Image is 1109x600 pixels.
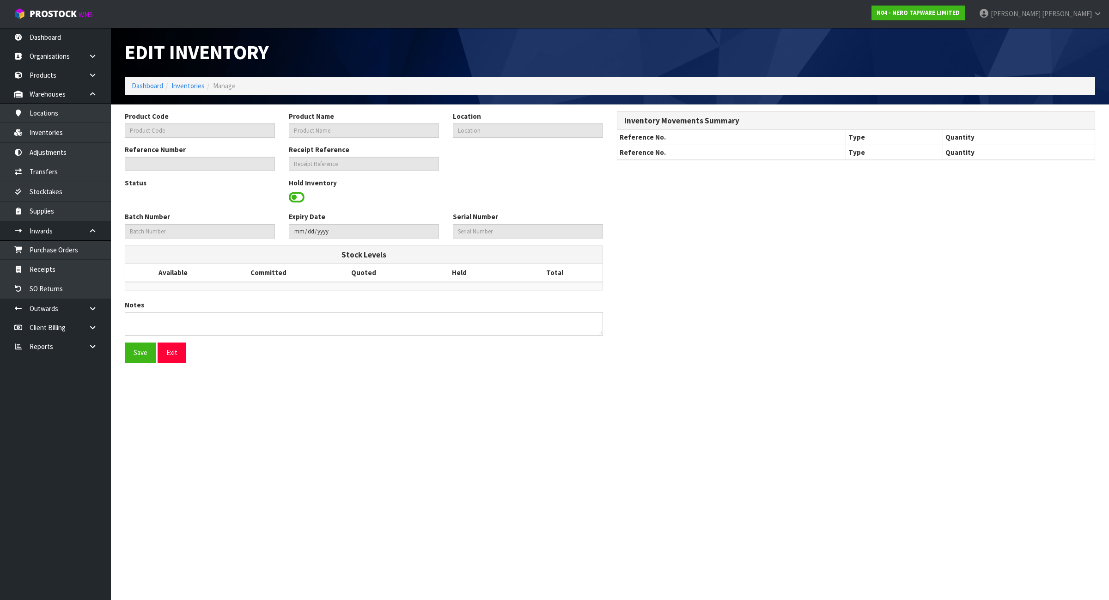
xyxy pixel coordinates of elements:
th: Reference No. [617,145,846,159]
label: Location [453,111,481,121]
label: Reference Number [125,145,186,154]
th: Total [507,264,603,282]
th: Held [412,264,507,282]
label: Serial Number [453,212,498,221]
img: cube-alt.png [14,8,25,19]
th: Quoted [316,264,412,282]
input: Receipt Reference [289,157,439,171]
span: ProStock [30,8,77,20]
label: Batch Number [125,212,170,221]
input: Product Code [125,123,275,138]
a: Dashboard [132,81,163,90]
input: Batch Number [125,224,275,239]
label: Expiry Date [289,212,325,221]
label: Status [125,178,146,188]
th: Quantity [943,145,1095,159]
label: Product Code [125,111,169,121]
small: WMS [79,10,93,19]
span: Edit Inventory [125,40,269,65]
span: Manage [213,81,236,90]
th: Type [846,145,943,159]
a: Inventories [171,81,205,90]
h3: Stock Levels [132,251,596,259]
label: Receipt Reference [289,145,349,154]
th: Quantity [943,130,1095,145]
input: Product Name [289,123,439,138]
label: Notes [125,300,144,310]
th: Type [846,130,943,145]
button: Save [125,343,156,362]
th: Available [125,264,221,282]
label: Hold Inventory [289,178,337,188]
th: Reference No. [617,130,846,145]
span: [PERSON_NAME] [991,9,1041,18]
input: Location [453,123,603,138]
a: N04 - NERO TAPWARE LIMITED [871,6,965,20]
input: Serial Number [453,224,603,239]
h3: Inventory Movements Summary [624,116,1088,125]
button: Exit [158,343,186,362]
span: [PERSON_NAME] [1042,9,1092,18]
strong: N04 - NERO TAPWARE LIMITED [877,9,960,17]
label: Product Name [289,111,334,121]
th: Committed [221,264,317,282]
